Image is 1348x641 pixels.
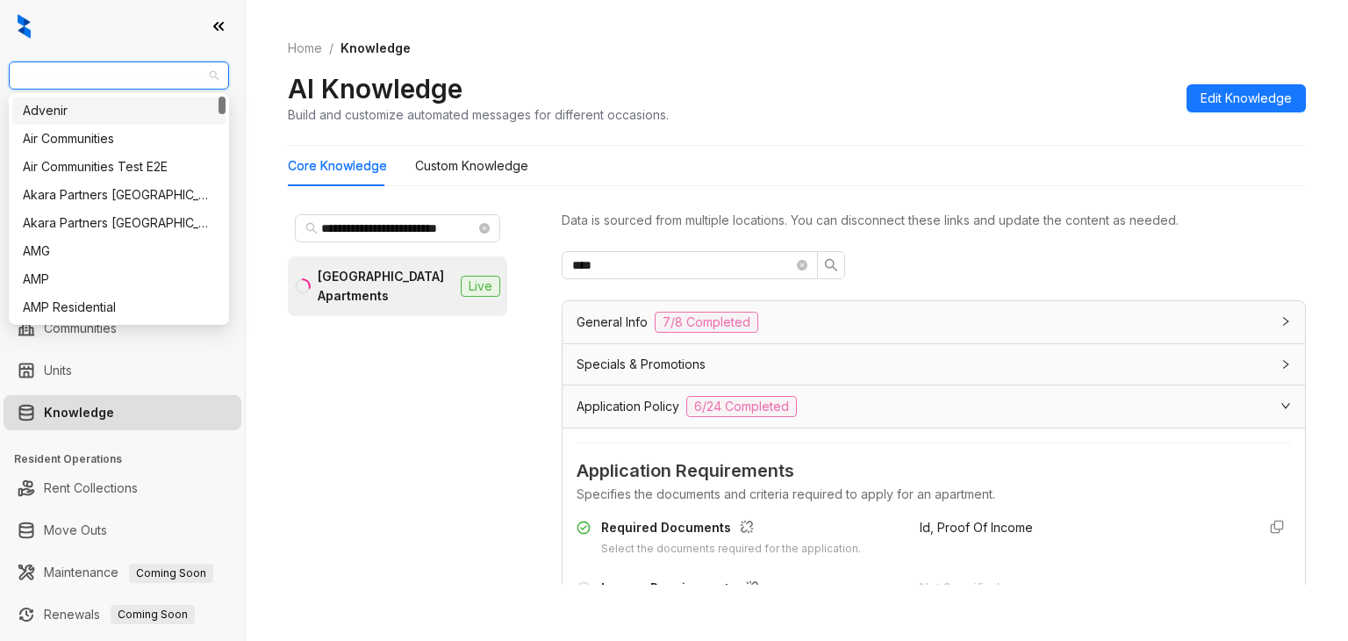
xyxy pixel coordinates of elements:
[577,397,679,416] span: Application Policy
[329,39,333,58] li: /
[1280,359,1291,370] span: collapsed
[601,541,861,558] div: Select the documents required for the application.
[23,185,215,205] div: Akara Partners [GEOGRAPHIC_DATA]
[288,156,387,176] div: Core Knowledge
[305,222,318,234] span: search
[577,457,1291,485] span: Application Requirements
[44,471,138,506] a: Rent Collections
[23,157,215,176] div: Air Communities Test E2E
[797,260,807,270] span: close-circle
[4,311,241,346] li: Communities
[920,520,1033,535] span: Id, Proof Of Income
[479,223,490,234] span: close-circle
[4,513,241,548] li: Move Outs
[18,14,31,39] img: logo
[563,344,1305,385] div: Specials & Promotions
[12,153,226,181] div: Air Communities Test E2E
[563,301,1305,343] div: General Info7/8 Completed
[44,353,72,388] a: Units
[920,579,1242,598] div: Not Specified
[23,213,215,233] div: Akara Partners [GEOGRAPHIC_DATA]
[12,125,226,153] div: Air Communities
[12,97,226,125] div: Advenir
[44,395,114,430] a: Knowledge
[12,293,226,321] div: AMP Residential
[577,313,648,332] span: General Info
[461,276,500,297] span: Live
[4,471,241,506] li: Rent Collections
[4,395,241,430] li: Knowledge
[12,237,226,265] div: AMG
[14,451,245,467] h3: Resident Operations
[288,72,462,105] h2: AI Knowledge
[23,129,215,148] div: Air Communities
[4,118,241,153] li: Leads
[601,579,766,601] div: Income Requirements
[318,267,454,306] div: [GEOGRAPHIC_DATA] Apartments
[4,235,241,270] li: Collections
[19,62,219,89] span: Indus (Realpage/Knock)
[12,265,226,293] div: AMP
[44,311,117,346] a: Communities
[601,518,861,541] div: Required Documents
[1201,89,1292,108] span: Edit Knowledge
[577,485,1291,504] div: Specifies the documents and criteria required to apply for an apartment.
[4,597,241,632] li: Renewals
[284,39,326,58] a: Home
[824,258,838,272] span: search
[129,564,213,583] span: Coming Soon
[686,396,797,417] span: 6/24 Completed
[288,105,669,124] div: Build and customize automated messages for different occasions.
[111,605,195,624] span: Coming Soon
[4,193,241,228] li: Leasing
[44,513,107,548] a: Move Outs
[44,597,195,632] a: RenewalsComing Soon
[23,270,215,289] div: AMP
[655,312,758,333] span: 7/8 Completed
[1280,400,1291,411] span: expanded
[341,40,411,55] span: Knowledge
[563,385,1305,428] div: Application Policy6/24 Completed
[12,209,226,237] div: Akara Partners Phoenix
[415,156,528,176] div: Custom Knowledge
[1280,316,1291,327] span: collapsed
[23,298,215,317] div: AMP Residential
[577,355,706,374] span: Specials & Promotions
[23,101,215,120] div: Advenir
[12,181,226,209] div: Akara Partners Nashville
[4,353,241,388] li: Units
[4,555,241,590] li: Maintenance
[23,241,215,261] div: AMG
[562,211,1306,230] div: Data is sourced from multiple locations. You can disconnect these links and update the content as...
[1187,84,1306,112] button: Edit Knowledge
